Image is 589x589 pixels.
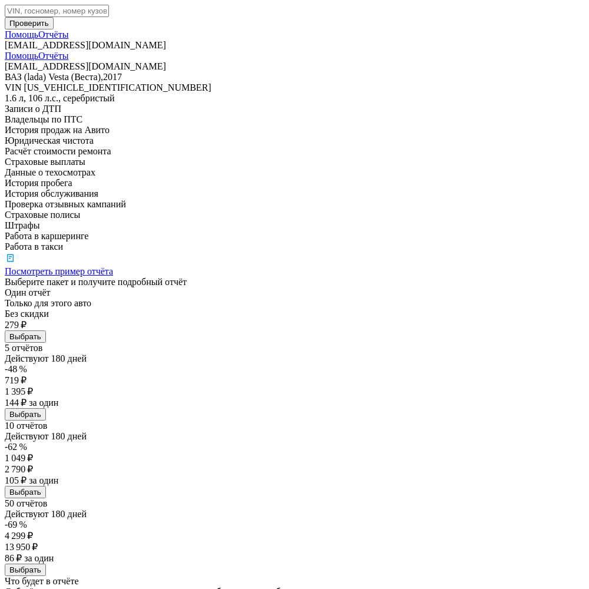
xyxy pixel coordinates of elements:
[5,464,33,474] span: 2 790 ₽
[5,17,54,29] button: Проверить
[5,114,584,125] div: Владельцы по ПТС
[5,397,584,408] div: 144 ₽ за один
[5,40,584,51] div: [EMAIL_ADDRESS][DOMAIN_NAME]
[5,486,46,498] button: Выбрать
[5,364,27,374] span: -48 %
[5,82,584,93] div: [US_VEHICLE_IDENTIFICATION_NUMBER]
[5,330,46,343] button: Выбрать
[5,530,584,541] div: 4 299 ₽
[5,386,33,396] span: 1 395 ₽
[5,5,109,17] input: VIN, госномер, номер кузова
[5,309,49,319] span: Без скидки
[5,199,584,210] div: Проверка отзывных кампаний
[5,298,584,309] div: Только для этого авто
[9,410,41,419] span: Выбрать
[5,135,584,146] div: Юридическая чистота
[5,287,584,298] div: Один отчёт
[5,498,584,509] div: 50 отчётов
[5,343,584,353] div: 5 отчётов
[5,552,584,564] div: 86 ₽ за один
[5,82,21,92] span: VIN
[5,353,584,364] div: Действуют 180 дней
[5,104,584,114] div: Записи о ДТП
[5,509,584,519] div: Действуют 180 дней
[9,488,41,497] span: Выбрать
[5,231,584,241] div: Работа в каршеринге
[5,576,584,587] div: Что будет в отчёте
[5,252,584,277] a: Посмотреть пример отчёта
[5,375,584,386] div: 719 ₽
[5,241,584,252] div: Работа в такси
[5,452,584,464] div: 1 049 ₽
[5,146,584,157] div: Расчёт стоимости ремонта
[5,431,584,442] div: Действуют 180 дней
[38,29,68,39] a: Отчёты
[9,19,49,28] span: Проверить
[5,220,584,231] div: Штрафы
[9,565,41,574] span: Выбрать
[9,332,41,341] span: Выбрать
[38,51,68,61] a: Отчёты
[5,72,584,82] div: ВАЗ (lada) Vesta (Веста) , 2017
[5,421,584,431] div: 10 отчётов
[5,319,584,330] div: 279 ₽
[5,188,584,199] div: История обслуживания
[5,178,584,188] div: История пробега
[5,266,584,277] div: Посмотреть пример отчёта
[5,277,584,287] div: Выберите пакет и получите подробный отчёт
[5,61,584,72] div: [EMAIL_ADDRESS][DOMAIN_NAME]
[5,157,584,167] div: Страховые выплаты
[5,210,584,220] div: Страховые полисы
[5,125,584,135] div: История продаж на Авито
[5,29,38,39] a: Помощь
[5,564,46,576] button: Выбрать
[5,542,38,552] span: 13 950 ₽
[5,167,584,178] div: Данные о техосмотрах
[5,442,27,452] span: -62 %
[5,93,584,104] div: 1.6 л, 106 л.c., серебристый
[5,408,46,421] button: Выбрать
[5,475,584,486] div: 105 ₽ за один
[5,51,38,61] a: Помощь
[5,519,27,530] span: -69 %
